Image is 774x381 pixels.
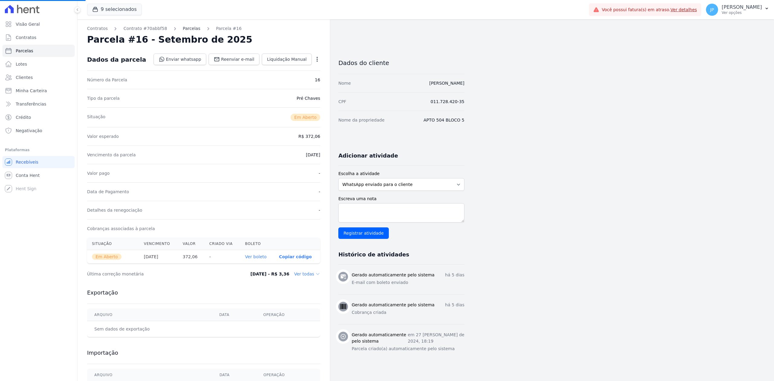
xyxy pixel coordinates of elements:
[338,152,398,159] h3: Adicionar atividade
[431,99,464,105] dd: 011.728.420-35
[87,133,119,139] dt: Valor esperado
[710,8,714,12] span: JP
[87,77,127,83] dt: Número da Parcela
[123,25,167,32] a: Contrato #70abbf58
[204,238,240,250] th: Criado via
[279,254,312,259] button: Copiar código
[16,128,42,134] span: Negativação
[2,58,75,70] a: Lotes
[2,125,75,137] a: Negativação
[338,227,389,239] input: Registrar atividade
[2,169,75,181] a: Conta Hent
[87,309,212,321] th: Arquivo
[16,21,40,27] span: Visão Geral
[671,7,697,12] a: Ver detalhes
[250,271,289,277] dd: [DATE] - R$ 3,36
[352,272,434,278] h3: Gerado automaticamente pelo sistema
[352,279,464,286] p: E-mail com boleto enviado
[87,95,120,101] dt: Tipo da parcela
[87,226,155,232] dt: Cobranças associadas à parcela
[5,146,72,154] div: Plataformas
[16,172,40,178] span: Conta Hent
[429,81,464,86] a: [PERSON_NAME]
[87,238,139,250] th: Situação
[315,77,320,83] dd: 16
[245,254,267,259] a: Ver boleto
[352,309,464,316] p: Cobrança criada
[319,207,320,213] dd: -
[87,321,212,337] td: Sem dados de exportação
[445,302,464,308] p: há 5 dias
[87,207,142,213] dt: Detalhes da renegociação
[87,349,320,357] h3: Importação
[352,332,408,344] h3: Gerado automaticamente pelo sistema
[338,251,409,258] h3: Histórico de atividades
[352,346,464,352] p: Parcela criado(a) automaticamente pelo sistema
[87,25,320,32] nav: Breadcrumb
[2,85,75,97] a: Minha Carteira
[178,238,204,250] th: Valor
[262,54,312,65] a: Liquidação Manual
[183,25,200,32] a: Parcelas
[240,238,274,250] th: Boleto
[291,114,320,121] span: Em Aberto
[216,25,242,32] a: Parcela #16
[87,152,136,158] dt: Vencimento da parcela
[16,34,36,41] span: Contratos
[445,272,464,278] p: há 5 dias
[338,80,351,86] dt: Nome
[338,171,464,177] label: Escolha a atividade
[16,88,47,94] span: Minha Carteira
[16,61,27,67] span: Lotes
[352,302,434,308] h3: Gerado automaticamente pelo sistema
[319,189,320,195] dd: -
[306,152,320,158] dd: [DATE]
[701,1,774,18] button: JP [PERSON_NAME] Ver opções
[87,56,146,63] div: Dados da parcela
[204,250,240,264] th: -
[267,56,307,62] span: Liquidação Manual
[154,54,207,65] a: Enviar whatsapp
[92,254,122,260] span: Em Aberto
[87,25,108,32] a: Contratos
[338,99,346,105] dt: CPF
[294,271,320,277] dd: Ver todas
[139,250,178,264] th: [DATE]
[2,18,75,30] a: Visão Geral
[297,95,320,101] dd: Pré Chaves
[408,332,464,344] p: em 27 [PERSON_NAME] de 2024, 18:19
[16,74,33,80] span: Clientes
[338,117,385,123] dt: Nome da propriedade
[602,7,697,13] span: Você possui fatura(s) em atraso.
[87,114,106,121] dt: Situação
[2,45,75,57] a: Parcelas
[319,170,320,176] dd: -
[2,111,75,123] a: Crédito
[87,34,252,45] h2: Parcela #16 - Setembro de 2025
[2,98,75,110] a: Transferências
[2,31,75,44] a: Contratos
[212,309,256,321] th: Data
[87,170,110,176] dt: Valor pago
[424,117,464,123] dd: APTO 504 BLOCO 5
[2,71,75,83] a: Clientes
[338,59,464,67] h3: Dados do cliente
[298,133,320,139] dd: R$ 372,06
[338,196,464,202] label: Escreva uma nota
[2,156,75,168] a: Recebíveis
[87,289,320,296] h3: Exportação
[178,250,204,264] th: 372,06
[87,189,129,195] dt: Data de Pagamento
[16,101,46,107] span: Transferências
[722,4,762,10] p: [PERSON_NAME]
[16,114,31,120] span: Crédito
[722,10,762,15] p: Ver opções
[209,54,259,65] a: Reenviar e-mail
[16,48,33,54] span: Parcelas
[87,4,142,15] button: 9 selecionados
[256,309,320,321] th: Operação
[16,159,38,165] span: Recebíveis
[139,238,178,250] th: Vencimento
[221,56,254,62] span: Reenviar e-mail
